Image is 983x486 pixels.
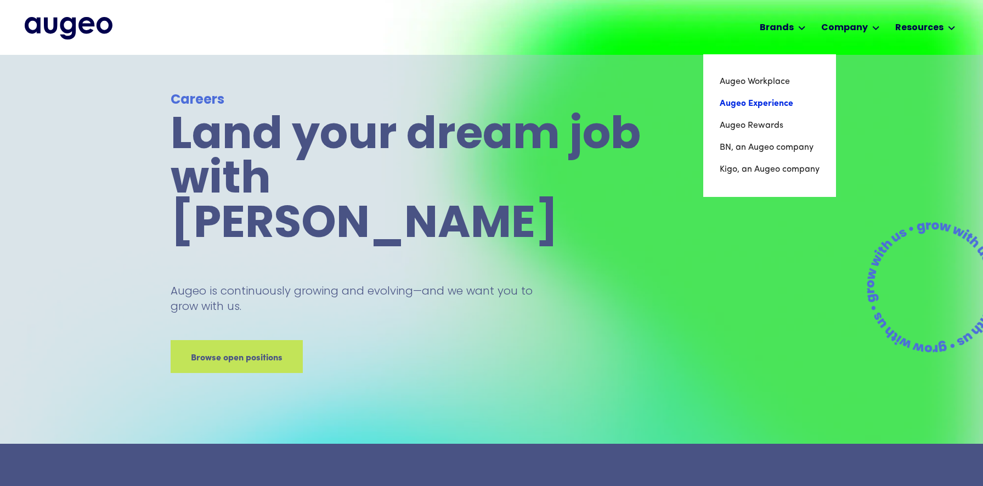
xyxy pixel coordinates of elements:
a: BN, an Augeo company [720,137,820,159]
a: Augeo Rewards [720,115,820,137]
nav: Brands [703,54,836,197]
img: Augeo's full logo in midnight blue. [25,17,112,39]
a: Augeo Workplace [720,71,820,93]
div: Company [821,21,868,35]
a: Kigo, an Augeo company [720,159,820,180]
a: Augeo Experience [720,93,820,115]
div: Resources [895,21,944,35]
div: Brands [760,21,794,35]
a: home [25,17,112,39]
